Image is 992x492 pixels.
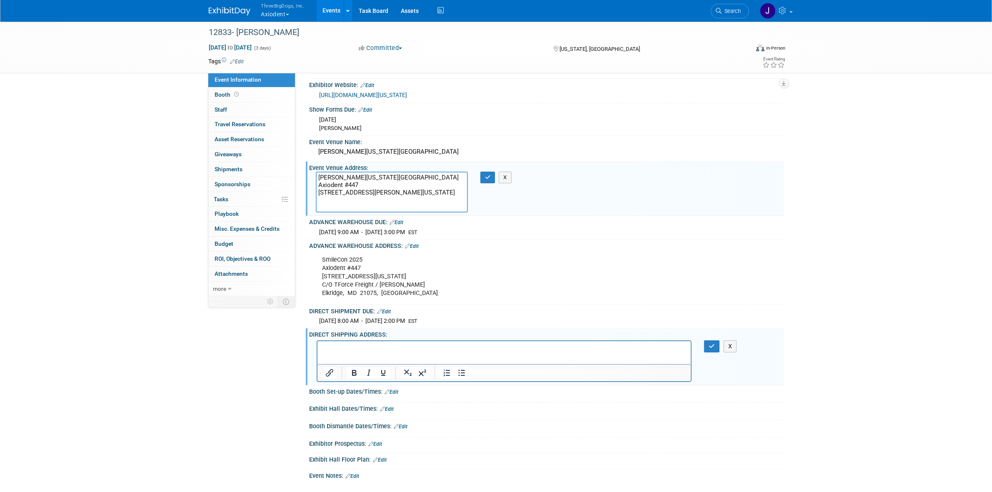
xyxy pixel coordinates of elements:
button: Italic [361,367,375,379]
button: Committed [356,44,405,52]
a: Booth [208,87,295,102]
span: Event Information [215,76,262,83]
a: [URL][DOMAIN_NAME][US_STATE] [320,92,407,98]
button: Bold [347,367,361,379]
div: ADVANCE WAREHOUSE DUE: [310,216,784,227]
button: Bullet list [454,367,468,379]
img: Format-Inperson.png [756,45,765,51]
a: Edit [230,59,244,65]
a: Misc. Expenses & Credits [208,222,295,236]
span: Shipments [215,166,243,172]
span: Travel Reservations [215,121,266,127]
a: Edit [390,220,404,225]
div: Exhibit Hall Floor Plan: [310,453,784,464]
div: Event Venue Name: [310,136,784,146]
a: Edit [346,473,360,479]
span: [DATE] [DATE] [209,44,252,51]
td: Toggle Event Tabs [278,296,295,307]
div: Exhibitor Prospectus: [310,437,784,448]
div: Event Rating [762,57,785,61]
button: Superscript [415,367,429,379]
a: [URL][DOMAIN_NAME] [320,67,378,74]
button: X [499,172,512,183]
span: (3 days) [254,45,271,51]
div: [PERSON_NAME][US_STATE][GEOGRAPHIC_DATA] [316,145,777,158]
a: Edit [361,82,375,88]
img: ExhibitDay [209,7,250,15]
div: Exhibit Hall Dates/Times: [310,402,784,413]
iframe: Rich Text Area [317,341,691,364]
a: Tasks [208,192,295,207]
img: Justin Newborn [760,3,776,19]
a: Edit [359,107,372,113]
a: Playbook [208,207,295,221]
td: Tags [209,57,244,65]
a: Edit [380,406,394,412]
span: Tasks [214,196,229,202]
span: ROI, Objectives & ROO [215,255,271,262]
span: Booth not reserved yet [233,91,241,97]
span: ThreeBigDogs, Inc. [261,1,305,10]
span: more [213,285,227,292]
span: Giveaways [215,151,242,157]
span: [US_STATE], [GEOGRAPHIC_DATA] [560,46,640,52]
span: EST [409,229,418,235]
span: Search [722,8,741,14]
a: Shipments [208,162,295,177]
td: Personalize Event Tab Strip [264,296,278,307]
a: Edit [405,243,419,249]
div: Booth Dismantle Dates/Times: [310,420,784,431]
span: Booth [215,91,241,98]
span: Sponsorships [215,181,251,187]
div: 12833- [PERSON_NAME] [206,25,737,40]
div: In-Person [766,45,785,51]
span: [DATE] 8:00 AM - [DATE] 2:00 PM [320,317,405,324]
a: Giveaways [208,147,295,162]
a: more [208,282,295,296]
a: Edit [377,309,391,315]
a: Staff [208,102,295,117]
a: Edit [394,424,408,430]
button: Insert/edit link [322,367,337,379]
button: Numbered list [440,367,454,379]
a: ROI, Objectives & ROO [208,252,295,266]
span: Budget [215,240,234,247]
a: Search [711,4,749,18]
div: Event Notes: [310,470,784,480]
div: Booth Set-up Dates/Times: [310,385,784,396]
span: to [227,44,235,51]
a: Asset Reservations [208,132,295,147]
div: Event Venue Address: [310,162,784,172]
a: Attachments [208,267,295,281]
span: Misc. Expenses & Credits [215,225,280,232]
div: DIRECT SHIPPING ADDRESS: [310,328,784,339]
button: Underline [376,367,390,379]
span: EST [409,318,418,324]
a: Travel Reservations [208,117,295,132]
a: Sponsorships [208,177,295,192]
div: Event Format [700,43,786,56]
a: Edit [385,389,399,395]
div: Exhibitor Website: [310,79,784,90]
span: Attachments [215,270,248,277]
span: Staff [215,106,227,113]
a: Budget [208,237,295,251]
a: Edit [369,441,382,447]
button: Subscript [400,367,415,379]
a: Event Information [208,72,295,87]
div: [PERSON_NAME] [320,125,777,132]
span: Asset Reservations [215,136,265,142]
div: ADVANCE WAREHOUSE ADDRESS: [310,240,784,250]
span: [DATE] 9:00 AM - [DATE] 3:00 PM [320,229,405,235]
button: X [724,340,737,352]
div: SmileCon 2025 Axiodent #447 [STREET_ADDRESS][US_STATE] C/O TForce Freight / [PERSON_NAME] Elkridg... [317,252,692,302]
span: Playbook [215,210,239,217]
span: [DATE] [320,116,337,123]
div: DIRECT SHIPMENT DUE: [310,305,784,316]
a: Edit [373,457,387,463]
div: Show Forms Due: [310,103,784,114]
